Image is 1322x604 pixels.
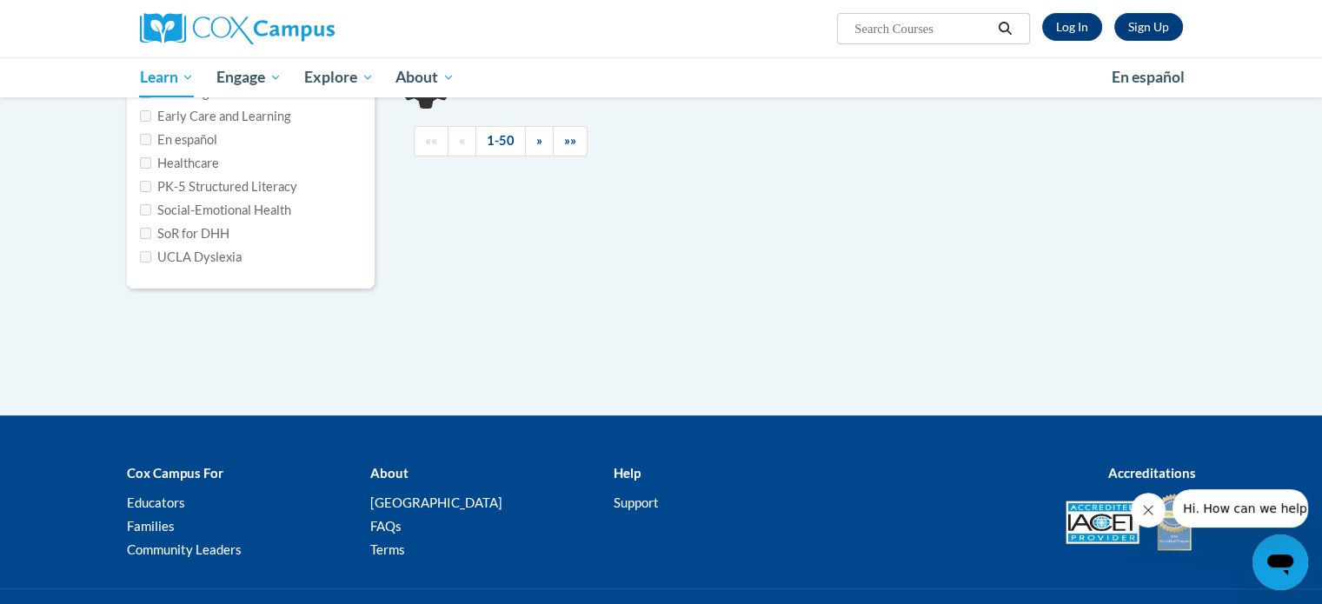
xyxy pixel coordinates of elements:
[1114,13,1183,41] a: Register
[127,518,175,534] a: Families
[536,133,542,148] span: »
[129,57,206,97] a: Learn
[1252,534,1308,590] iframe: Button to launch messaging window
[613,494,658,510] a: Support
[553,126,588,156] a: End
[525,126,554,156] a: Next
[853,18,992,39] input: Search Courses
[1131,493,1166,528] iframe: Close message
[425,133,437,148] span: ««
[369,541,404,557] a: Terms
[205,57,293,97] a: Engage
[1173,489,1308,528] iframe: Message from company
[140,13,470,44] a: Cox Campus
[216,67,282,88] span: Engage
[127,465,223,481] b: Cox Campus For
[564,133,576,148] span: »»
[140,201,291,220] label: Social-Emotional Health
[1042,13,1102,41] a: Log In
[140,228,151,239] input: Checkbox for Options
[140,107,290,126] label: Early Care and Learning
[448,126,476,156] a: Previous
[140,134,151,145] input: Checkbox for Options
[369,494,502,510] a: [GEOGRAPHIC_DATA]
[140,251,151,262] input: Checkbox for Options
[140,110,151,122] input: Checkbox for Options
[140,13,335,44] img: Cox Campus
[140,248,242,267] label: UCLA Dyslexia
[10,12,141,26] span: Hi. How can we help?
[613,465,640,481] b: Help
[140,157,151,169] input: Checkbox for Options
[992,18,1018,39] button: Search
[369,518,401,534] a: FAQs
[459,133,465,148] span: «
[127,541,242,557] a: Community Leaders
[414,126,448,156] a: Begining
[475,126,526,156] a: 1-50
[1100,59,1196,96] a: En español
[293,57,385,97] a: Explore
[304,67,374,88] span: Explore
[139,67,194,88] span: Learn
[1112,68,1185,86] span: En español
[140,204,151,216] input: Checkbox for Options
[114,57,1209,97] div: Main menu
[140,130,217,149] label: En español
[127,494,185,510] a: Educators
[369,465,408,481] b: About
[140,181,151,192] input: Checkbox for Options
[384,57,466,97] a: About
[395,67,455,88] span: About
[1108,465,1196,481] b: Accreditations
[140,154,219,173] label: Healthcare
[1066,501,1139,544] img: Accredited IACET® Provider
[140,177,297,196] label: PK-5 Structured Literacy
[140,224,229,243] label: SoR for DHH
